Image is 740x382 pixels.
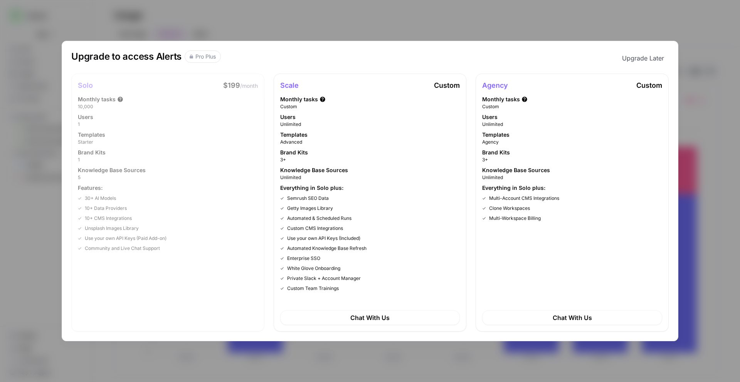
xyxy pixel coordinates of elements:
span: Clone Workspaces [489,205,530,212]
span: Advanced [280,139,460,146]
span: Custom [280,103,460,110]
span: Semrush SEO Data [287,195,329,202]
span: Users [280,113,296,121]
span: 3+ [482,156,662,163]
span: Brand Kits [78,149,106,156]
span: Custom Team Trainings [287,285,339,292]
span: /month [240,82,258,89]
h1: Upgrade to access Alerts [71,50,182,66]
span: Multi-Account CMS Integrations [489,195,559,202]
span: 10+ CMS Integrations [85,215,132,222]
span: Knowledge Base Sources [280,166,348,174]
span: Custom [434,81,460,89]
span: Custom [636,81,662,89]
span: 3+ [280,156,460,163]
span: 1 [78,121,258,128]
span: Templates [78,131,105,139]
span: Agency [482,139,662,146]
span: Templates [280,131,308,139]
span: Private Slack + Account Manager [287,275,361,282]
span: 1 [78,156,258,163]
span: Brand Kits [482,149,510,156]
span: Multi-Workspace Billing [489,215,541,222]
span: Automated Knowledge Base Refresh [287,245,367,252]
span: Everything in Solo plus: [482,184,662,192]
span: Everything in Solo plus: [280,184,460,192]
span: Monthly tasks [280,95,318,103]
div: Chat With Us [482,310,662,325]
span: Unlimited [280,174,460,181]
span: 5 [78,174,258,181]
span: Unlimited [482,174,662,181]
span: Templates [482,131,510,139]
h1: Scale [280,80,299,91]
h1: Agency [482,80,508,91]
span: Custom CMS Integrations [287,225,343,232]
span: 10,000 [78,103,258,110]
span: Monthly tasks [482,95,520,103]
span: Enterprise SSO [287,255,320,262]
button: Upgrade Later [617,50,669,66]
span: White Glove Onboarding [287,265,340,272]
span: Knowledge Base Sources [78,166,146,174]
span: Unlimited [280,121,460,128]
span: Unsplash Images Library [85,225,139,232]
h1: Solo [78,80,93,91]
span: Brand Kits [280,149,308,156]
span: Users [482,113,498,121]
span: Getty Images Library [287,205,333,212]
span: Use your own API Keys (Paid Add-on) [85,235,166,242]
span: Automated & Scheduled Runs [287,215,351,222]
div: Chat With Us [280,310,460,325]
span: Use your own API Keys (Included) [287,235,360,242]
div: Pro Plus [195,53,216,60]
span: Custom [482,103,662,110]
span: Starter [78,139,258,146]
span: Features: [78,184,258,192]
span: Unlimited [482,121,662,128]
span: $199 [223,81,240,89]
span: 10+ Data Providers [85,205,127,212]
span: Community and Live Chat Support [85,245,160,252]
span: 30+ AI Models [85,195,116,202]
span: Users [78,113,93,121]
span: Monthly tasks [78,95,116,103]
span: Knowledge Base Sources [482,166,550,174]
